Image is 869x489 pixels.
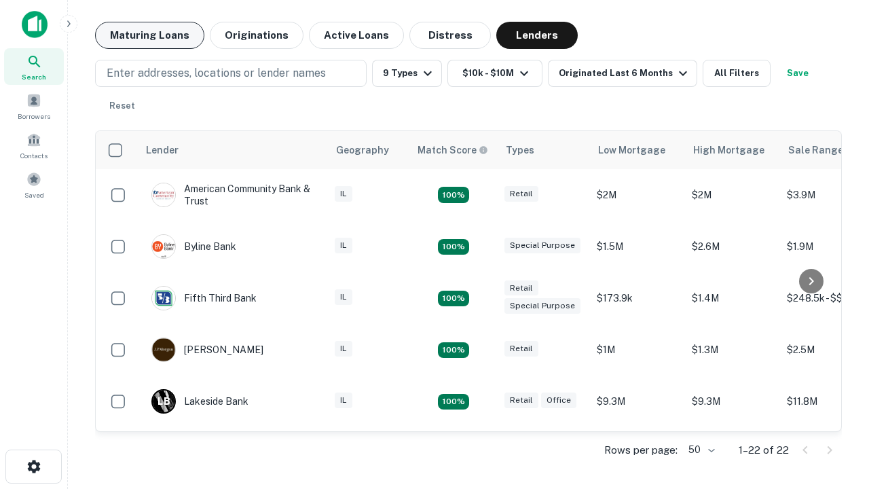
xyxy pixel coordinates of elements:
div: Fifth Third Bank [151,286,257,310]
td: $9.3M [590,376,685,427]
td: $9.3M [685,376,780,427]
div: [PERSON_NAME] [151,338,263,362]
div: Retail [504,186,538,202]
div: IL [335,393,352,408]
div: Byline Bank [151,234,236,259]
span: Saved [24,189,44,200]
div: IL [335,238,352,253]
th: Capitalize uses an advanced AI algorithm to match your search with the best lender. The match sco... [409,131,498,169]
td: $1M [590,324,685,376]
a: Borrowers [4,88,64,124]
div: Retail [504,393,538,408]
td: $1.4M [685,272,780,324]
td: $2.6M [685,221,780,272]
div: IL [335,186,352,202]
div: Matching Properties: 3, hasApolloMatch: undefined [438,394,469,410]
div: Matching Properties: 3, hasApolloMatch: undefined [438,239,469,255]
img: capitalize-icon.png [22,11,48,38]
a: Saved [4,166,64,203]
td: $1.5M [590,221,685,272]
div: Matching Properties: 2, hasApolloMatch: undefined [438,291,469,307]
th: Lender [138,131,328,169]
div: Types [506,142,534,158]
img: picture [152,287,175,310]
div: High Mortgage [693,142,764,158]
button: Reset [100,92,144,120]
button: Lenders [496,22,578,49]
div: Capitalize uses an advanced AI algorithm to match your search with the best lender. The match sco... [418,143,488,158]
img: picture [152,235,175,258]
div: IL [335,289,352,305]
button: 9 Types [372,60,442,87]
th: Types [498,131,590,169]
div: Office [541,393,576,408]
a: Search [4,48,64,85]
button: Originations [210,22,303,49]
p: Rows per page: [604,442,678,458]
button: Distress [409,22,491,49]
td: $173.9k [590,272,685,324]
button: Active Loans [309,22,404,49]
div: Matching Properties: 2, hasApolloMatch: undefined [438,187,469,203]
div: Low Mortgage [598,142,665,158]
div: Lakeside Bank [151,389,248,414]
div: Sale Range [788,142,843,158]
img: picture [152,338,175,361]
div: 50 [683,440,717,460]
th: High Mortgage [685,131,780,169]
div: Retail [504,341,538,357]
h6: Match Score [418,143,485,158]
a: Contacts [4,127,64,164]
p: 1–22 of 22 [739,442,789,458]
button: All Filters [703,60,771,87]
div: American Community Bank & Trust [151,183,314,207]
span: Search [22,71,46,82]
div: IL [335,341,352,357]
span: Contacts [20,150,48,161]
div: Special Purpose [504,298,580,314]
td: $2M [685,169,780,221]
button: $10k - $10M [447,60,542,87]
p: Enter addresses, locations or lender names [107,65,326,81]
span: Borrowers [18,111,50,122]
th: Geography [328,131,409,169]
iframe: Chat Widget [801,337,869,402]
div: Special Purpose [504,238,580,253]
button: Maturing Loans [95,22,204,49]
div: Retail [504,280,538,296]
div: Geography [336,142,389,158]
td: $2M [590,169,685,221]
button: Save your search to get updates of matches that match your search criteria. [776,60,819,87]
img: picture [152,183,175,206]
div: Lender [146,142,179,158]
td: $1.5M [590,427,685,479]
th: Low Mortgage [590,131,685,169]
div: Originated Last 6 Months [559,65,691,81]
button: Enter addresses, locations or lender names [95,60,367,87]
td: $5.4M [685,427,780,479]
div: Matching Properties: 2, hasApolloMatch: undefined [438,342,469,359]
p: L B [158,395,170,409]
button: Originated Last 6 Months [548,60,697,87]
td: $1.3M [685,324,780,376]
